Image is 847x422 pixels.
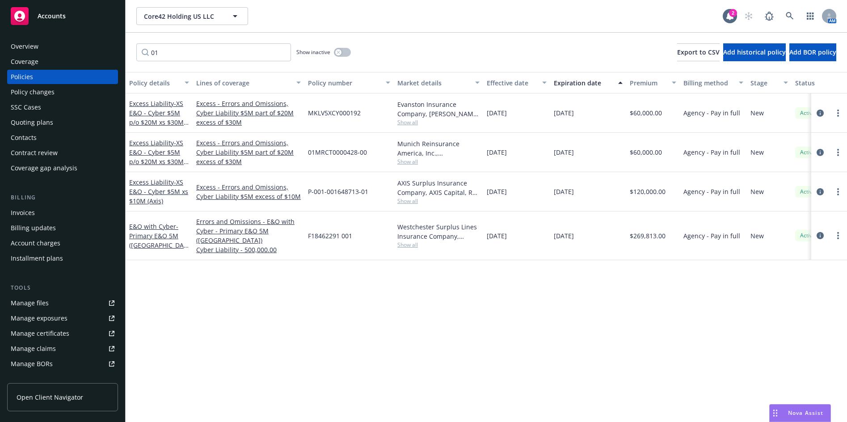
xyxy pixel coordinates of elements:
[7,193,118,202] div: Billing
[683,78,733,88] div: Billing method
[7,4,118,29] a: Accounts
[760,7,778,25] a: Report a Bug
[554,78,613,88] div: Expiration date
[7,296,118,310] a: Manage files
[801,7,819,25] a: Switch app
[129,139,189,185] span: - XS E&O - Cyber $5M p/o $20M xs $30M ([GEOGRAPHIC_DATA] - Quota Share)
[7,146,118,160] a: Contract review
[750,108,764,118] span: New
[129,139,187,185] a: Excess Liability
[789,43,836,61] button: Add BOR policy
[196,217,301,245] a: Errors and Omissions - E&O with Cyber - Primary E&O 5M ([GEOGRAPHIC_DATA])
[781,7,799,25] a: Search
[554,187,574,196] span: [DATE]
[397,158,480,165] span: Show all
[193,72,304,93] button: Lines of coverage
[7,131,118,145] a: Contacts
[397,222,480,241] div: Westchester Surplus Lines Insurance Company, Chubb Group, RT Specialty Insurance Services, LLC (R...
[308,78,380,88] div: Policy number
[11,357,53,371] div: Manage BORs
[17,392,83,402] span: Open Client Navigator
[129,99,185,145] a: Excess Liability
[788,409,823,417] span: Nova Assist
[677,43,720,61] button: Export to CSV
[683,148,740,157] span: Agency - Pay in full
[554,108,574,118] span: [DATE]
[397,139,480,158] div: Munich Reinsurance America, Inc., [GEOGRAPHIC_DATA] Re, RT Specialty Insurance Services, LLC (RSG...
[11,161,77,175] div: Coverage gap analysis
[397,118,480,126] span: Show all
[7,221,118,235] a: Billing updates
[769,404,831,422] button: Nova Assist
[7,100,118,114] a: SSC Cases
[11,342,56,356] div: Manage claims
[750,187,764,196] span: New
[487,148,507,157] span: [DATE]
[196,182,301,201] a: Excess - Errors and Omissions, Cyber Liability $5M excess of $10M
[7,39,118,54] a: Overview
[799,148,817,156] span: Active
[550,72,626,93] button: Expiration date
[815,230,826,241] a: circleInformation
[833,230,843,241] a: more
[554,231,574,241] span: [DATE]
[196,99,301,127] a: Excess - Errors and Omissions, Cyber Liability $5M part of $20M excess of $30M
[487,78,537,88] div: Effective date
[394,72,483,93] button: Market details
[11,236,60,250] div: Account charges
[683,231,740,241] span: Agency - Pay in full
[397,178,480,197] div: AXIS Surplus Insurance Company, AXIS Capital, RT Specialty Insurance Services, LLC (RSG Specialty...
[129,178,188,205] a: Excess Liability
[11,115,53,130] div: Quoting plans
[799,188,817,196] span: Active
[554,148,574,157] span: [DATE]
[308,187,368,196] span: P-001-001648713-01
[630,148,662,157] span: $60,000.00
[729,9,737,17] div: 2
[397,78,470,88] div: Market details
[11,39,38,54] div: Overview
[397,100,480,118] div: Evanston Insurance Company, [PERSON_NAME] Insurance, RT Specialty Insurance Services, LLC (RSG Sp...
[126,72,193,93] button: Policy details
[799,109,817,117] span: Active
[308,148,367,157] span: 01MRCT0000428-00
[487,231,507,241] span: [DATE]
[196,245,301,254] a: Cyber Liability - 500,000.00
[11,70,33,84] div: Policies
[7,326,118,341] a: Manage certificates
[11,326,69,341] div: Manage certificates
[196,78,291,88] div: Lines of coverage
[11,85,55,99] div: Policy changes
[7,311,118,325] a: Manage exposures
[7,206,118,220] a: Invoices
[11,311,67,325] div: Manage exposures
[7,161,118,175] a: Coverage gap analysis
[11,146,58,160] div: Contract review
[11,251,63,266] div: Installment plans
[7,357,118,371] a: Manage BORs
[750,231,764,241] span: New
[11,372,79,386] div: Summary of insurance
[747,72,792,93] button: Stage
[680,72,747,93] button: Billing method
[7,115,118,130] a: Quoting plans
[7,283,118,292] div: Tools
[129,78,179,88] div: Policy details
[136,7,248,25] button: Core42 Holding US LLC
[750,78,778,88] div: Stage
[129,222,187,259] a: E&O with Cyber
[770,405,781,422] div: Drag to move
[815,147,826,158] a: circleInformation
[196,138,301,166] a: Excess - Errors and Omissions, Cyber Liability $5M part of $20M excess of $30M
[308,108,361,118] span: MKLV5XCY000192
[7,70,118,84] a: Policies
[815,186,826,197] a: circleInformation
[487,187,507,196] span: [DATE]
[308,231,352,241] span: F18462291 001
[683,187,740,196] span: Agency - Pay in full
[11,100,41,114] div: SSC Cases
[683,108,740,118] span: Agency - Pay in full
[11,131,37,145] div: Contacts
[723,43,786,61] button: Add historical policy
